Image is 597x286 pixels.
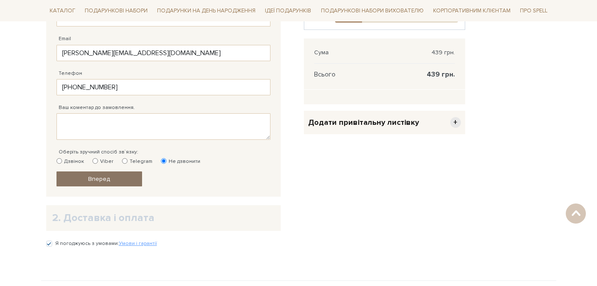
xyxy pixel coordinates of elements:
input: Telegram [122,158,128,164]
label: Я погоджуюсь з умовами: [55,240,157,248]
label: Telegram [122,158,152,165]
span: Всього [314,71,336,78]
label: Оберіть зручний спосіб зв`язку: [59,148,138,156]
span: Вперед [88,175,110,183]
label: Телефон [59,70,82,77]
a: Умови і гарантії [119,240,157,247]
input: Viber [92,158,98,164]
label: Ваш коментар до замовлення. [59,104,135,112]
label: Не дзвонити [161,158,200,165]
span: 439 грн. [427,71,455,78]
label: Дзвінок [56,158,84,165]
label: Email [59,35,71,43]
span: Сума [314,49,329,56]
a: Корпоративним клієнтам [430,3,514,18]
a: Подарункові набори вихователю [318,3,427,18]
input: Не дзвонити [161,158,166,164]
a: Каталог [46,4,79,18]
span: Додати привітальну листівку [308,118,419,127]
a: Ідеї подарунків [261,4,315,18]
a: Про Spell [517,4,551,18]
input: Дзвінок [56,158,62,164]
a: Подарунки на День народження [154,4,259,18]
label: Viber [92,158,113,165]
span: 439 грн. [431,49,455,56]
span: + [450,117,461,128]
a: Подарункові набори [81,4,151,18]
h2: 2. Доставка і оплата [52,211,275,224]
